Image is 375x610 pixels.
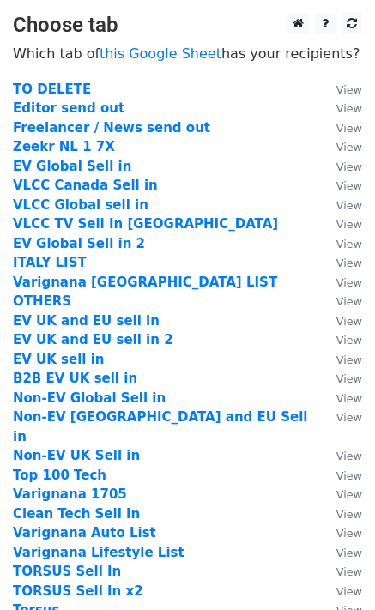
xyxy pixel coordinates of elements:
a: Editor send out [13,100,124,116]
a: Clean Tech Sell In [13,506,140,522]
a: View [319,506,362,522]
a: Varignana 1705 [13,486,127,502]
small: View [336,257,362,269]
small: View [336,83,362,96]
a: View [319,236,362,251]
a: View [319,371,362,386]
a: Zeekr NL 1 7X [13,139,115,154]
a: Freelancer / News send out [13,120,210,136]
small: View [336,392,362,405]
a: View [319,332,362,347]
small: View [336,334,362,347]
a: View [319,564,362,579]
small: View [336,411,362,424]
a: View [319,409,362,425]
small: View [336,585,362,598]
a: View [319,159,362,174]
a: View [319,525,362,541]
small: View [336,372,362,385]
strong: Non-EV UK Sell in [13,448,140,463]
a: View [319,352,362,367]
small: View [336,276,362,289]
a: VLCC Canada Sell in [13,178,158,193]
a: View [319,255,362,270]
a: View [319,216,362,232]
h3: Choose tab [13,13,362,38]
a: View [319,390,362,406]
a: View [319,545,362,560]
a: EV Global Sell in [13,159,131,174]
strong: OTHERS [13,293,71,309]
small: View [336,102,362,115]
a: EV UK and EU sell in [13,313,160,329]
small: View [336,315,362,328]
a: View [319,468,362,483]
small: View [336,179,362,192]
a: View [319,100,362,116]
a: TO DELETE [13,82,91,97]
a: Non-EV Global Sell in [13,390,166,406]
a: Varignana Auto List [13,525,156,541]
a: View [319,120,362,136]
a: EV UK sell in [13,352,105,367]
a: Varignana [GEOGRAPHIC_DATA] LIST [13,275,277,290]
small: View [336,295,362,308]
a: VLCC Global sell in [13,197,148,213]
small: View [336,469,362,482]
a: View [319,486,362,502]
a: Varignana Lifestyle List [13,545,184,560]
small: View [336,547,362,559]
a: View [319,293,362,309]
a: View [319,178,362,193]
small: View [336,199,362,212]
a: Top 100 Tech [13,468,106,483]
small: View [336,238,362,251]
a: View [319,197,362,213]
a: View [319,82,362,97]
small: View [336,122,362,135]
a: Non-EV [GEOGRAPHIC_DATA] and EU Sell in [13,409,307,444]
a: View [319,313,362,329]
a: this Google Sheet [100,45,221,62]
small: View [336,141,362,154]
a: TORSUS Sell In [13,564,121,579]
a: EV Global Sell in 2 [13,236,145,251]
a: ITALY LIST [13,255,87,270]
small: View [336,527,362,540]
a: TORSUS Sell In x2 [13,583,143,599]
small: View [336,353,362,366]
small: View [336,565,362,578]
a: EV UK and EU sell in 2 [13,332,173,347]
small: View [336,218,362,231]
small: View [336,488,362,501]
a: B2B EV UK sell in [13,371,137,386]
a: View [319,448,362,463]
a: VLCC TV Sell In [GEOGRAPHIC_DATA] [13,216,278,232]
small: View [336,160,362,173]
small: View [336,450,362,462]
a: View [319,275,362,290]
